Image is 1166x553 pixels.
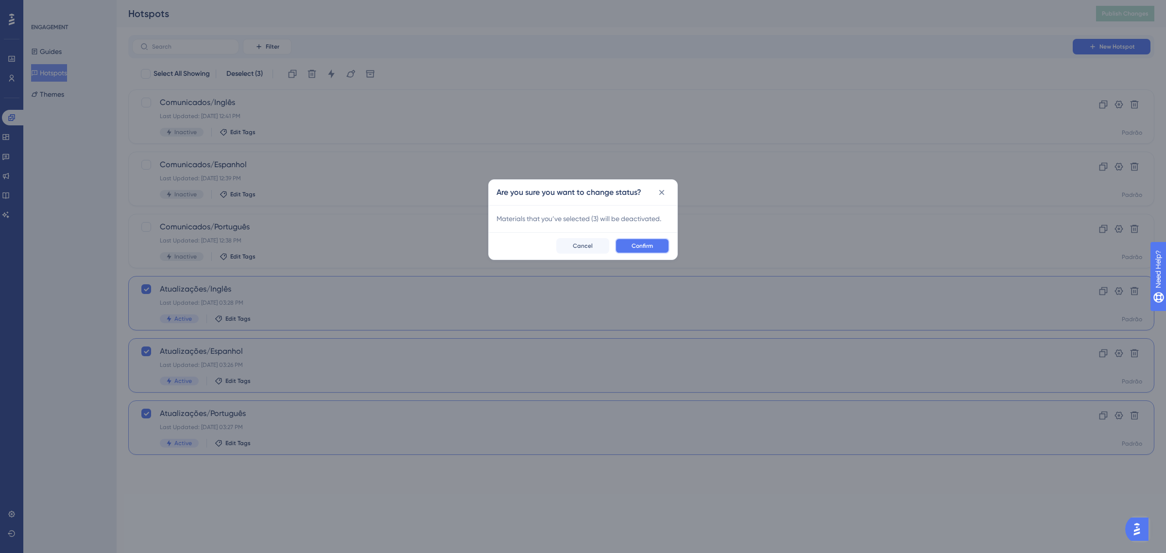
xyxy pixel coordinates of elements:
[497,215,661,223] span: Materials that you’ve selected ( 3 ) will be de activated.
[632,242,653,250] span: Confirm
[23,2,61,14] span: Need Help?
[1125,515,1154,544] iframe: UserGuiding AI Assistant Launcher
[573,242,593,250] span: Cancel
[497,187,641,198] h2: Are you sure you want to change status?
